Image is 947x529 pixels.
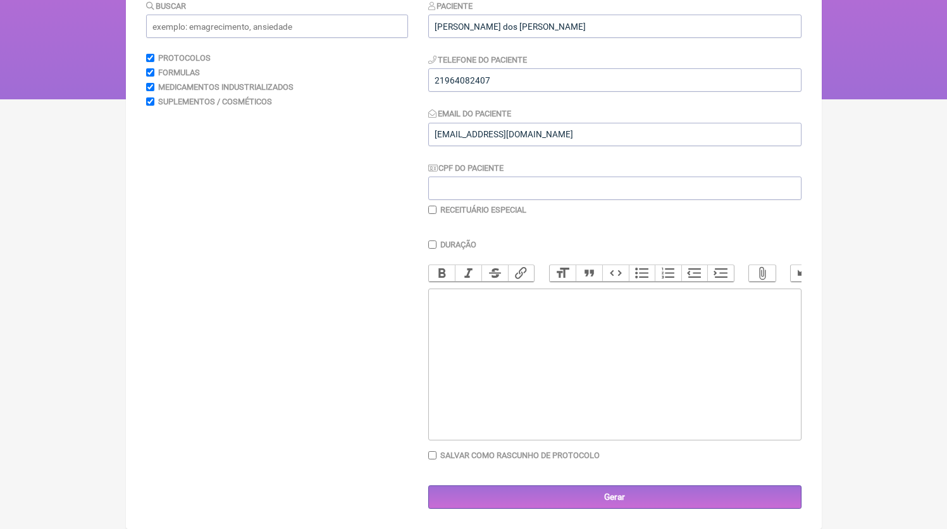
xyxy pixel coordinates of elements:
[749,265,776,282] button: Attach Files
[158,53,211,63] label: Protocolos
[508,265,535,282] button: Link
[455,265,481,282] button: Italic
[707,265,734,282] button: Increase Level
[791,265,817,282] button: Undo
[428,163,504,173] label: CPF do Paciente
[481,265,508,282] button: Strikethrough
[629,265,655,282] button: Bullets
[158,97,272,106] label: Suplementos / Cosméticos
[428,485,802,509] input: Gerar
[428,109,512,118] label: Email do Paciente
[428,1,473,11] label: Paciente
[158,68,200,77] label: Formulas
[429,265,455,282] button: Bold
[681,265,708,282] button: Decrease Level
[576,265,602,282] button: Quote
[146,1,187,11] label: Buscar
[440,451,600,460] label: Salvar como rascunho de Protocolo
[440,205,526,215] label: Receituário Especial
[550,265,576,282] button: Heading
[602,265,629,282] button: Code
[428,55,528,65] label: Telefone do Paciente
[158,82,294,92] label: Medicamentos Industrializados
[655,265,681,282] button: Numbers
[440,240,476,249] label: Duração
[146,15,408,38] input: exemplo: emagrecimento, ansiedade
